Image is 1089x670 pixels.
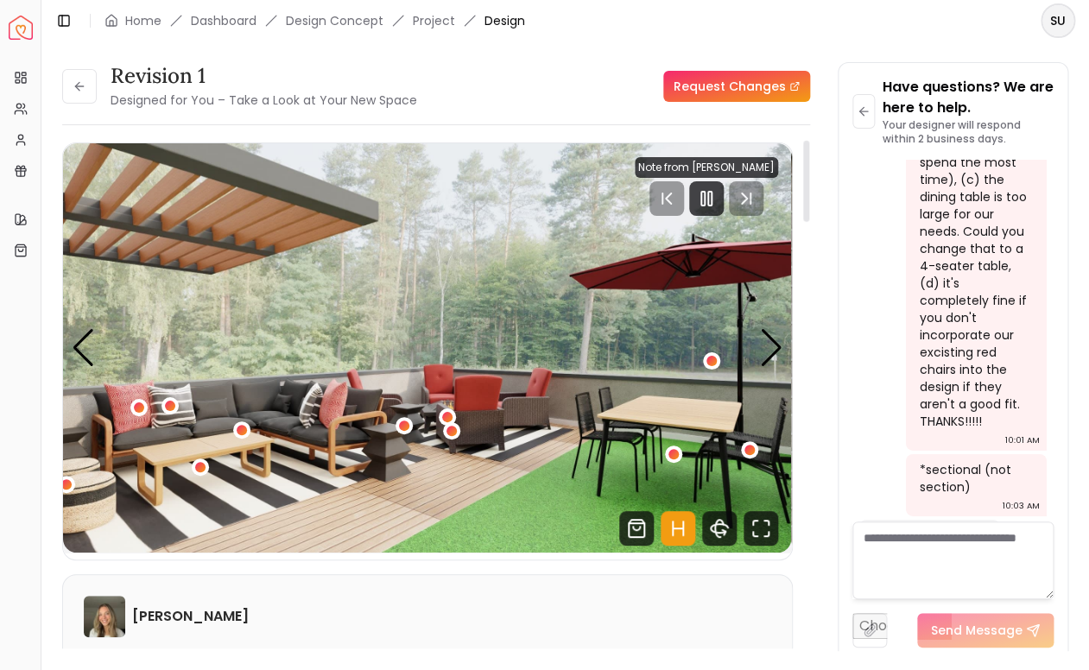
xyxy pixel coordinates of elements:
[84,596,125,637] img: Sarah Nelson
[286,12,383,29] li: Design Concept
[132,606,249,627] h6: [PERSON_NAME]
[104,12,525,29] nav: breadcrumb
[696,188,717,209] svg: Pause
[1041,3,1075,38] button: SU
[661,511,695,546] svg: Hotspots Toggle
[619,511,654,546] svg: Shop Products from this design
[63,143,792,553] div: Carousel
[1005,432,1040,449] div: 10:01 AM
[63,143,791,553] div: 1 / 5
[413,12,455,29] a: Project
[882,77,1054,118] p: Have questions? We are here to help.
[111,62,417,90] h3: Revision 1
[9,16,33,40] a: Spacejoy
[760,329,783,367] div: Next slide
[111,92,417,109] small: Designed for You – Take a Look at Your New Space
[484,12,525,29] span: Design
[702,511,737,546] svg: 360 View
[920,461,1029,496] div: *sectional (not section)
[1042,5,1073,36] span: SU
[9,16,33,40] img: Spacejoy Logo
[744,511,778,546] svg: Fullscreen
[882,118,1054,146] p: Your designer will respond within 2 business days.
[125,12,161,29] a: Home
[72,329,95,367] div: Previous slide
[63,143,791,553] img: Design Render 1
[191,12,256,29] a: Dashboard
[635,157,778,178] div: Note from [PERSON_NAME]
[1003,497,1040,515] div: 10:03 AM
[663,71,810,102] a: Request Changes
